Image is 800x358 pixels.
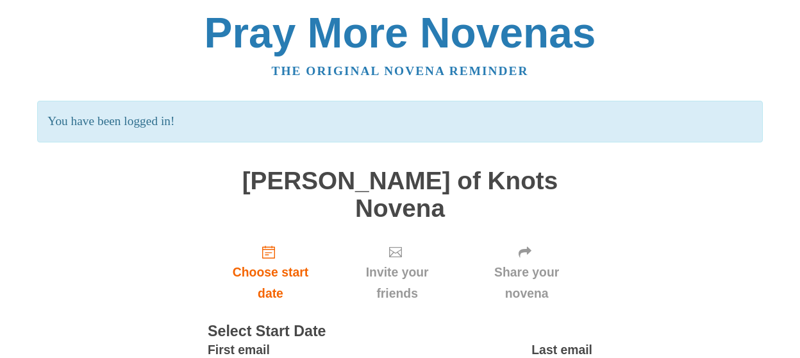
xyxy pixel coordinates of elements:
[37,101,762,142] p: You have been logged in!
[461,235,592,311] div: Click "Next" to confirm your start date first.
[221,262,321,304] span: Choose start date
[208,323,592,340] h3: Select Start Date
[272,64,529,78] a: The original novena reminder
[204,9,596,56] a: Pray More Novenas
[346,262,448,304] span: Invite your friends
[333,235,461,311] div: Click "Next" to confirm your start date first.
[208,167,592,222] h1: [PERSON_NAME] of Knots Novena
[474,262,579,304] span: Share your novena
[208,235,333,311] a: Choose start date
